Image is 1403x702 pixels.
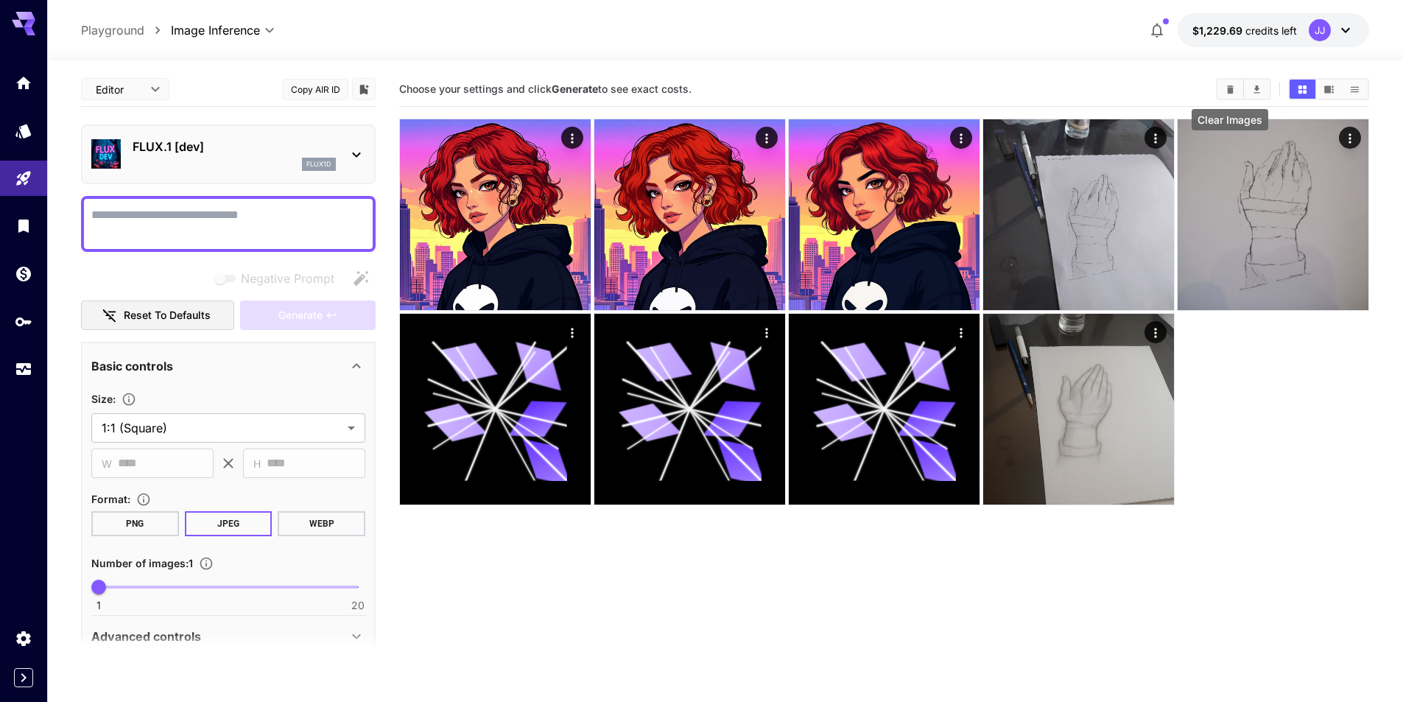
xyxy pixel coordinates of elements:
[15,217,32,235] div: Library
[1290,80,1315,99] button: Show images in grid view
[1217,80,1243,99] button: Clear Images
[983,314,1174,505] img: Z
[15,629,32,647] div: Settings
[241,270,334,287] span: Negative Prompt
[278,511,365,536] button: WEBP
[15,169,32,188] div: Playground
[15,74,32,92] div: Home
[282,79,348,100] button: Copy AIR ID
[91,511,179,536] button: PNG
[351,598,365,613] span: 20
[91,557,193,569] span: Number of images : 1
[950,321,972,343] div: Actions
[91,619,365,654] div: Advanced controls
[756,321,778,343] div: Actions
[14,668,33,687] button: Expand sidebar
[96,598,101,613] span: 1
[102,455,112,472] span: W
[253,455,261,472] span: H
[1309,19,1331,41] div: JJ
[789,119,980,310] img: Z
[1192,24,1245,37] span: $1,229.69
[1244,80,1270,99] button: Download All
[15,264,32,283] div: Wallet
[1288,78,1369,100] div: Show images in grid viewShow images in video viewShow images in list view
[400,119,591,310] img: 2Q==
[81,21,144,39] a: Playground
[185,511,272,536] button: JPEG
[91,357,173,375] p: Basic controls
[1192,23,1297,38] div: $1,229.68984
[1192,109,1268,130] div: Clear Images
[552,83,598,95] b: Generate
[594,119,785,310] img: 9k=
[1178,13,1369,47] button: $1,229.68984JJ
[561,321,583,343] div: Actions
[133,138,336,155] p: FLUX.1 [dev]
[1144,127,1167,149] div: Actions
[1342,80,1368,99] button: Show images in list view
[116,392,142,407] button: Adjust the dimensions of the generated image by specifying its width and height in pixels, or sel...
[102,419,342,437] span: 1:1 (Square)
[91,132,365,177] div: FLUX.1 [dev]flux1d
[306,159,331,169] p: flux1d
[357,80,370,98] button: Add to library
[15,122,32,140] div: Models
[171,21,260,39] span: Image Inference
[561,127,583,149] div: Actions
[81,21,171,39] nav: breadcrumb
[983,119,1174,310] img: Z
[1178,119,1368,310] img: 2Q==
[96,82,141,97] span: Editor
[15,360,32,379] div: Usage
[1144,321,1167,343] div: Actions
[211,269,346,287] span: Negative prompts are not compatible with the selected model.
[15,312,32,331] div: API Keys
[91,628,201,645] p: Advanced controls
[91,348,365,384] div: Basic controls
[1316,80,1342,99] button: Show images in video view
[130,492,157,507] button: Choose the file format for the output image.
[1339,127,1361,149] div: Actions
[91,393,116,405] span: Size :
[1216,78,1271,100] div: Clear ImagesDownload All
[91,493,130,505] span: Format :
[1245,24,1297,37] span: credits left
[950,127,972,149] div: Actions
[756,127,778,149] div: Actions
[81,301,234,331] button: Reset to defaults
[193,556,219,571] button: Specify how many images to generate in a single request. Each image generation will be charged se...
[399,83,692,95] span: Choose your settings and click to see exact costs.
